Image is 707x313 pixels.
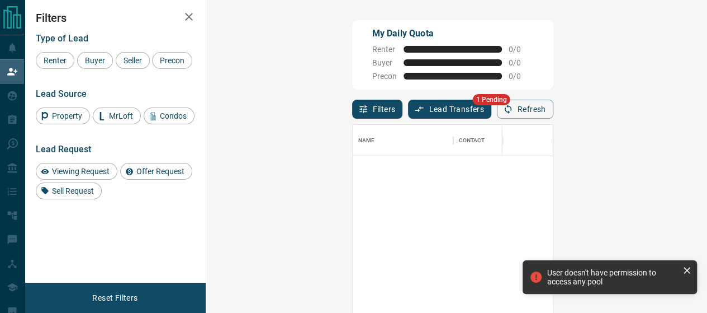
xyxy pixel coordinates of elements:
div: MrLoft [93,108,141,124]
span: Buyer [81,56,109,65]
span: 0 / 0 [509,58,533,67]
div: Seller [116,52,150,69]
div: Property [36,108,90,124]
div: Offer Request [120,163,192,180]
span: Condos [156,111,191,120]
span: Type of Lead [36,33,88,44]
div: Contact [453,125,543,156]
span: 0 / 0 [509,45,533,54]
h2: Filters [36,11,194,25]
div: Precon [152,52,192,69]
span: Precon [372,72,397,81]
span: Renter [372,45,397,54]
button: Reset Filters [85,288,145,307]
span: Seller [120,56,146,65]
div: User doesn't have permission to access any pool [547,268,678,286]
span: Lead Source [36,88,87,99]
span: MrLoft [105,111,137,120]
div: Sell Request [36,183,102,199]
button: Lead Transfers [408,100,491,119]
span: Property [48,111,86,120]
button: Refresh [497,100,553,119]
span: 0 / 0 [509,72,533,81]
span: Buyer [372,58,397,67]
span: 1 Pending [472,94,510,105]
button: Filters [352,100,403,119]
span: Renter [40,56,70,65]
span: Viewing Request [48,167,113,176]
div: Renter [36,52,74,69]
div: Name [353,125,453,156]
div: Condos [144,108,194,124]
div: Buyer [77,52,113,69]
div: Name [358,125,375,156]
div: Viewing Request [36,163,117,180]
p: My Daily Quota [372,27,533,40]
span: Sell Request [48,186,98,195]
span: Precon [156,56,188,65]
span: Lead Request [36,144,91,155]
div: Contact [459,125,485,156]
span: Offer Request [132,167,188,176]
